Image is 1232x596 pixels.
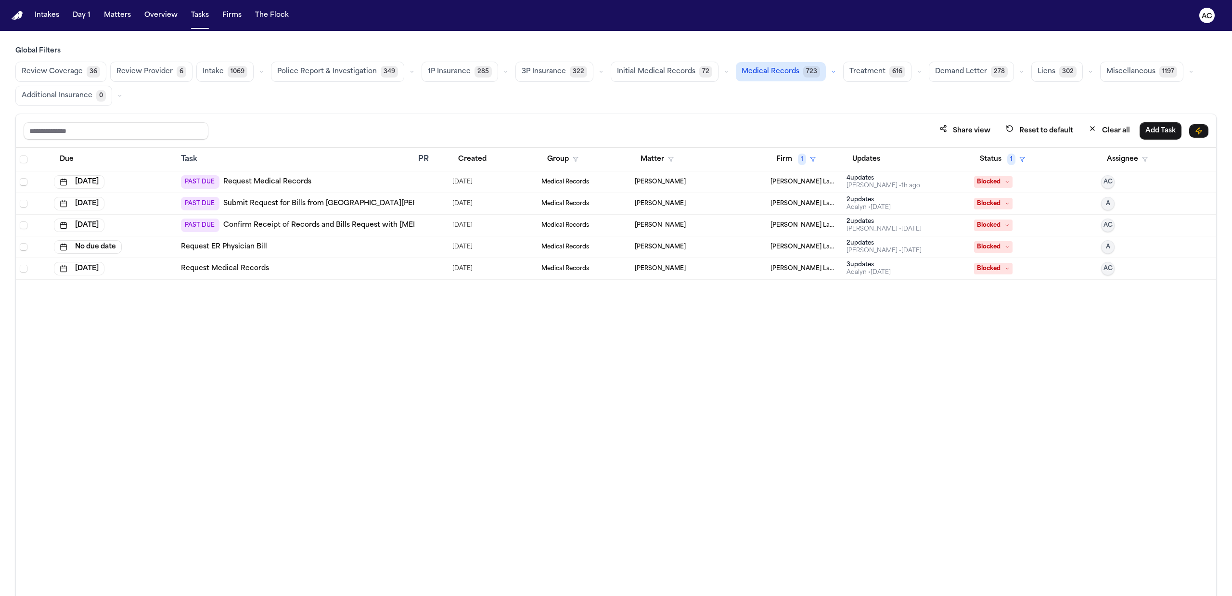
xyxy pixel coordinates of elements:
[1101,240,1115,254] button: A
[847,196,891,204] div: 2 update s
[934,122,996,140] button: Share view
[1101,175,1115,189] button: AC
[452,197,473,210] span: 9/25/2025, 7:31:40 PM
[1101,262,1115,275] button: AC
[181,154,411,165] div: Task
[418,154,445,165] div: PR
[54,175,104,189] button: [DATE]
[452,151,492,168] button: Created
[770,151,821,168] button: Firm1
[110,62,192,82] button: Review Provider6
[1100,62,1183,82] button: Miscellaneous1197
[1101,197,1115,210] button: A
[770,243,839,251] span: Hecht Law Firm
[1007,154,1015,165] span: 1
[1189,124,1208,138] button: Immediate Task
[452,262,473,275] span: 8/15/2025, 4:41:35 PM
[541,200,589,207] span: Medical Records
[974,220,1013,231] span: Blocked
[635,221,686,229] span: Beverly Arana
[847,247,922,255] div: Last updated by Anna Contreras at 9/29/2025, 10:28:30 AM
[196,62,254,82] button: Intake1069
[541,151,584,168] button: Group
[87,66,100,78] span: 36
[1031,62,1083,82] button: Liens302
[1104,265,1113,272] span: AC
[736,62,826,81] button: Medical Records723
[20,178,27,186] span: Select row
[974,241,1013,253] span: Blocked
[974,176,1013,188] span: Blocked
[100,7,135,24] a: Matters
[770,265,839,272] span: Hecht Law Firm
[541,243,589,251] span: Medical Records
[847,174,920,182] div: 4 update s
[251,7,293,24] button: The Flock
[843,62,911,82] button: Treatment616
[181,264,269,273] a: Request Medical Records
[15,86,112,106] button: Additional Insurance0
[889,66,905,78] span: 616
[974,151,1031,168] button: Status1
[277,67,377,77] span: Police Report & Investigation
[974,198,1013,209] span: Blocked
[699,66,712,78] span: 72
[20,200,27,207] span: Select row
[541,221,589,229] span: Medical Records
[54,240,122,254] button: No due date
[218,7,245,24] button: Firms
[177,66,186,78] span: 6
[929,62,1014,82] button: Demand Letter278
[15,46,1217,56] h3: Global Filters
[20,155,27,163] span: Select all
[803,66,820,78] span: 723
[223,220,539,230] a: Confirm Receipt of Records and Bills Request with [MEDICAL_DATA] Centers of [US_STATE]
[1106,200,1110,207] span: A
[1101,219,1115,232] button: AC
[69,7,94,24] a: Day 1
[422,62,498,82] button: 1P Insurance285
[20,243,27,251] span: Select row
[635,265,686,272] span: Tonia Johnson
[141,7,181,24] button: Overview
[798,154,806,165] span: 1
[1159,66,1177,78] span: 1197
[1106,243,1110,251] span: A
[847,204,891,211] div: Last updated by Adalyn at 10/7/2025, 3:23:01 PM
[1202,13,1212,20] text: AC
[1106,67,1155,77] span: Miscellaneous
[1038,67,1055,77] span: Liens
[635,178,686,186] span: Alejandra Aguero
[54,262,104,275] button: [DATE]
[742,67,799,77] span: Medical Records
[22,67,83,77] span: Review Coverage
[203,67,224,77] span: Intake
[223,199,526,208] a: Submit Request for Bills from [GEOGRAPHIC_DATA][PERSON_NAME] – [PERSON_NAME]
[1140,122,1181,140] button: Add Task
[31,7,63,24] a: Intakes
[770,178,839,186] span: Hecht Law Firm
[541,265,589,272] span: Medical Records
[847,151,886,168] button: Updates
[187,7,213,24] a: Tasks
[181,197,219,210] span: PAST DUE
[15,62,106,82] button: Review Coverage36
[1104,178,1113,186] span: AC
[452,240,473,254] span: 8/1/2025, 11:04:41 AM
[635,151,680,168] button: Matter
[611,62,719,82] button: Initial Medical Records72
[849,67,885,77] span: Treatment
[974,263,1013,274] span: Blocked
[428,67,471,77] span: 1P Insurance
[181,175,219,189] span: PAST DUE
[22,91,92,101] span: Additional Insurance
[847,182,920,190] div: Last updated by Anna Contreras at 10/9/2025, 1:18:43 PM
[541,178,589,186] span: Medical Records
[12,11,23,20] img: Finch Logo
[635,200,686,207] span: Cindy Odom
[847,218,922,225] div: 2 update s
